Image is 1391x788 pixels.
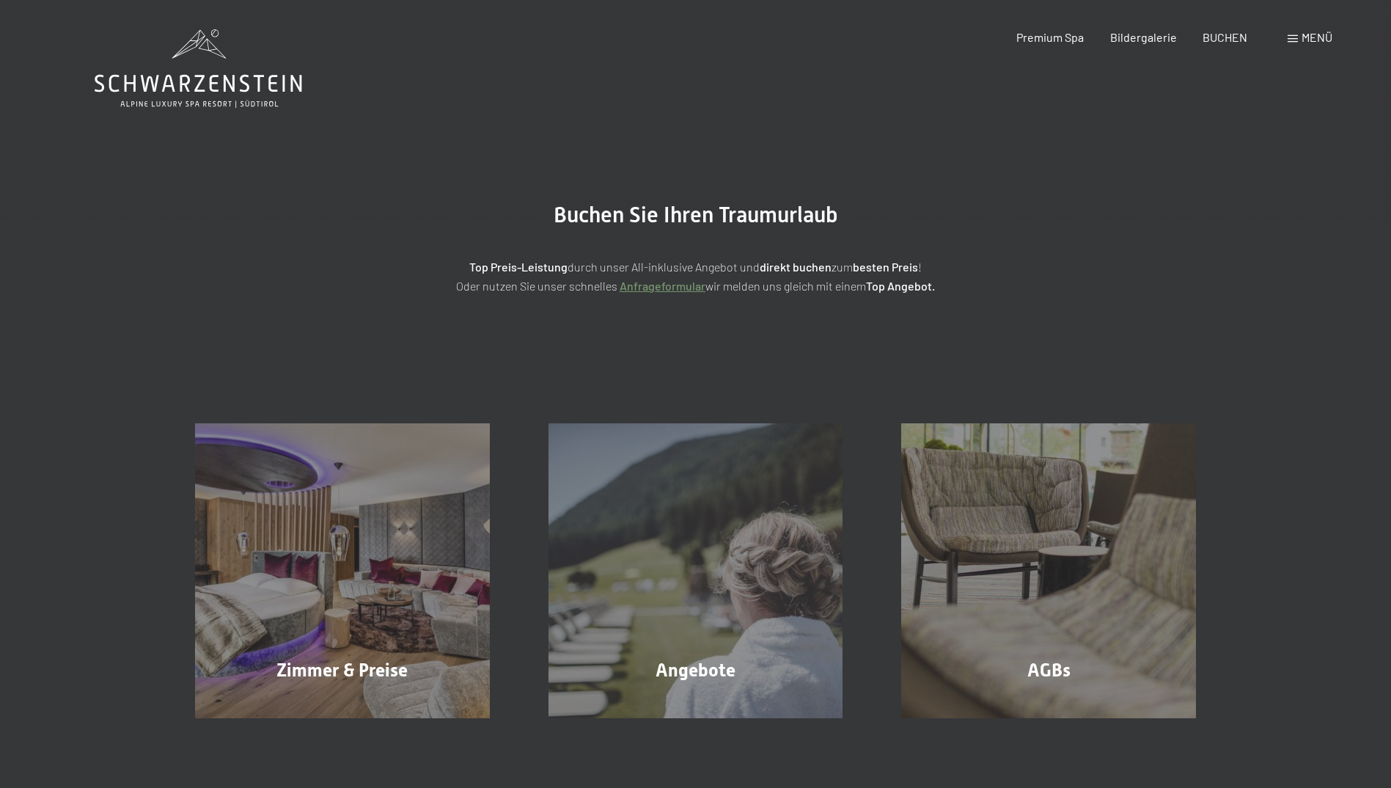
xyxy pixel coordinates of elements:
[760,260,832,274] strong: direkt buchen
[1016,30,1084,44] a: Premium Spa
[1203,30,1247,44] a: BUCHEN
[1110,30,1177,44] a: Bildergalerie
[620,279,705,293] a: Anfrageformular
[866,279,935,293] strong: Top Angebot.
[329,258,1062,295] p: durch unser All-inklusive Angebot und zum ! Oder nutzen Sie unser schnelles wir melden uns gleich...
[853,260,918,274] strong: besten Preis
[872,423,1225,718] a: Buchung AGBs
[166,423,519,718] a: Buchung Zimmer & Preise
[656,660,735,681] span: Angebote
[469,260,568,274] strong: Top Preis-Leistung
[554,202,838,227] span: Buchen Sie Ihren Traumurlaub
[276,660,408,681] span: Zimmer & Preise
[1302,30,1332,44] span: Menü
[1027,660,1071,681] span: AGBs
[519,423,873,718] a: Buchung Angebote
